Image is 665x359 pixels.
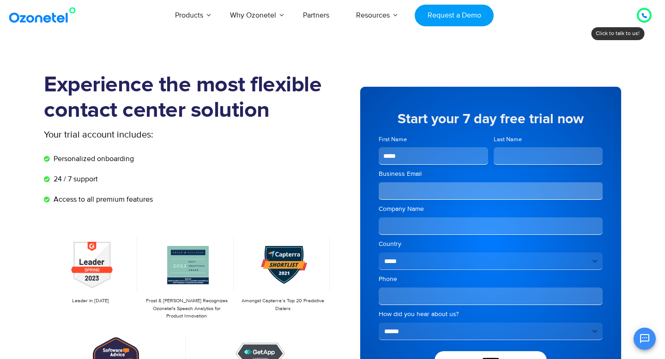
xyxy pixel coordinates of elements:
a: Request a Demo [415,5,494,26]
label: Country [379,239,603,249]
p: Leader in [DATE] [48,297,133,305]
span: Access to all premium features [51,194,153,205]
label: Company Name [379,204,603,214]
label: First Name [379,135,488,144]
button: Open chat [634,328,656,350]
label: Business Email [379,169,603,179]
p: Frost & [PERSON_NAME] Recognizes Ozonetel's Speech Analytics for Product Innovation [145,297,229,320]
h5: Start your 7 day free trial now [379,112,603,126]
h1: Experience the most flexible contact center solution [44,72,332,123]
label: How did you hear about us? [379,310,603,319]
p: Amongst Capterra’s Top 20 Predictive Dialers [241,297,325,312]
label: Last Name [494,135,603,144]
span: 24 / 7 support [51,174,98,185]
p: Your trial account includes: [44,128,263,142]
span: Personalized onboarding [51,153,134,164]
label: Phone [379,275,603,284]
